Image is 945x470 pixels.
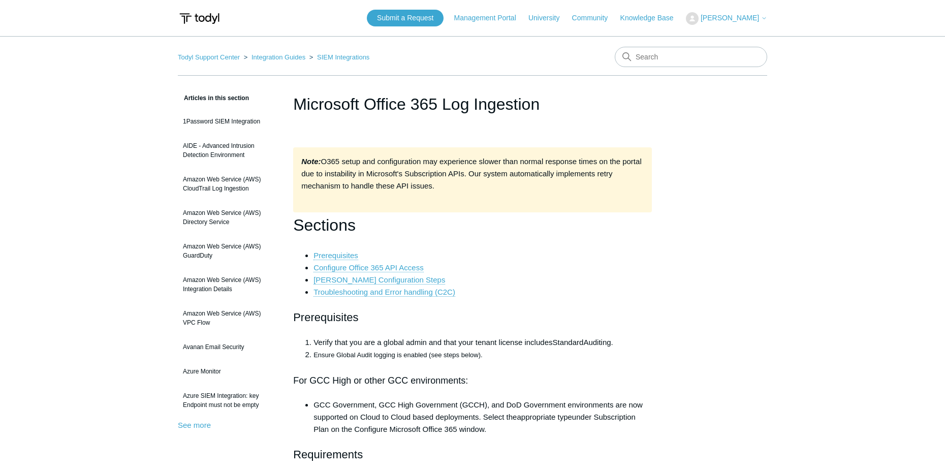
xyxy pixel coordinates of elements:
[178,95,249,102] span: Articles in this section
[313,351,482,359] span: Ensure Global Audit logging is enabled (see steps below).
[178,362,278,381] a: Azure Monitor
[178,270,278,299] a: Amazon Web Service (AWS) Integration Details
[313,288,455,297] a: Troubleshooting and Error handling (C2C)
[293,446,652,463] h2: Requirements
[178,9,221,28] img: Todyl Support Center Help Center home page
[178,136,278,165] a: AIDE - Advanced Intrusion Detection Environment
[178,386,278,415] a: Azure SIEM Integration: key Endpoint must not be empty
[178,53,242,61] li: Todyl Support Center
[293,375,468,386] span: For GCC High or other GCC environments:
[552,338,583,347] span: Standard
[178,112,278,131] a: 1Password SIEM Integration
[293,212,652,238] h1: Sections
[583,338,611,347] span: Auditing
[293,92,652,116] h1: Microsoft Office 365 Log Ingestion
[178,304,278,332] a: Amazon Web Service (AWS) VPC Flow
[178,203,278,232] a: Amazon Web Service (AWS) Directory Service
[615,47,767,67] input: Search
[313,251,358,260] a: Prerequisites
[301,157,321,166] strong: Note:
[454,13,526,23] a: Management Portal
[178,53,240,61] a: Todyl Support Center
[517,413,572,421] span: appropriate type
[242,53,307,61] li: Integration Guides
[317,53,369,61] a: SIEM Integrations
[701,14,759,22] span: [PERSON_NAME]
[620,13,684,23] a: Knowledge Base
[528,13,570,23] a: University
[313,263,424,272] a: Configure Office 365 API Access
[178,237,278,265] a: Amazon Web Service (AWS) GuardDuty
[313,400,643,421] span: GCC Government, GCC High Government (GCCH), and DoD Government environments are now supported on ...
[313,275,445,285] a: [PERSON_NAME] Configuration Steps
[367,10,444,26] a: Submit a Request
[178,337,278,357] a: Avanan Email Security
[313,338,552,347] span: Verify that you are a global admin and that your tenant license includes
[572,13,618,23] a: Community
[307,53,370,61] li: SIEM Integrations
[293,147,652,212] div: O365 setup and configuration may experience slower than normal response times on the portal due t...
[686,12,767,25] button: [PERSON_NAME]
[251,53,305,61] a: Integration Guides
[611,338,613,347] span: .
[293,308,652,326] h2: Prerequisites
[178,421,211,429] a: See more
[178,170,278,198] a: Amazon Web Service (AWS) CloudTrail Log Ingestion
